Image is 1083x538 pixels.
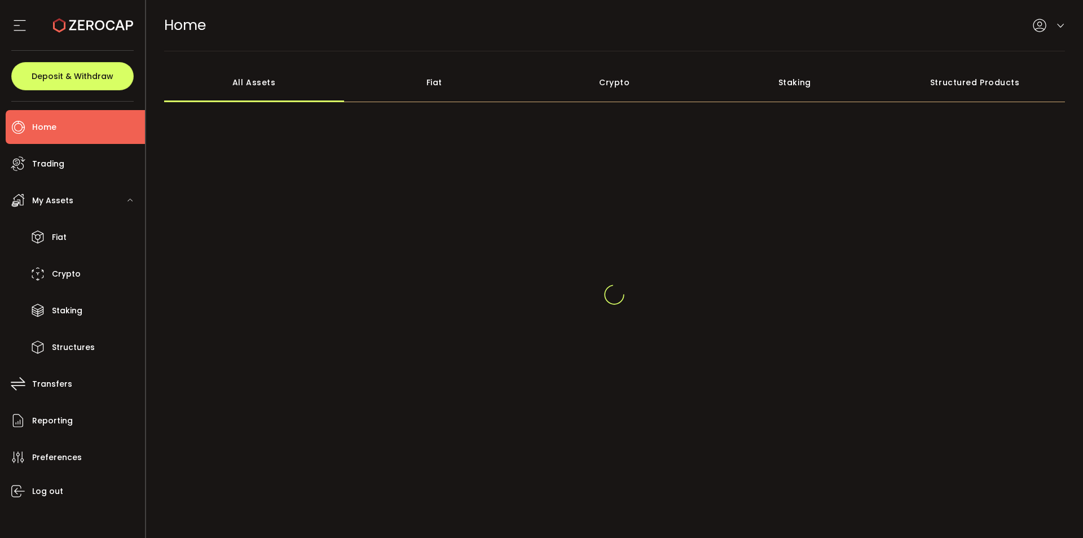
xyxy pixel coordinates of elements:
div: Staking [705,63,885,102]
span: Preferences [32,449,82,466]
span: Deposit & Withdraw [32,72,113,80]
span: Fiat [52,229,67,246]
div: All Assets [164,63,345,102]
span: My Assets [32,193,73,209]
span: Reporting [32,413,73,429]
span: Transfers [32,376,72,392]
button: Deposit & Withdraw [11,62,134,90]
span: Crypto [52,266,81,282]
span: Trading [32,156,64,172]
div: Structured Products [885,63,1066,102]
div: Crypto [525,63,705,102]
span: Structures [52,339,95,356]
span: Home [164,15,206,35]
div: Fiat [344,63,525,102]
span: Home [32,119,56,135]
span: Log out [32,483,63,500]
span: Staking [52,303,82,319]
